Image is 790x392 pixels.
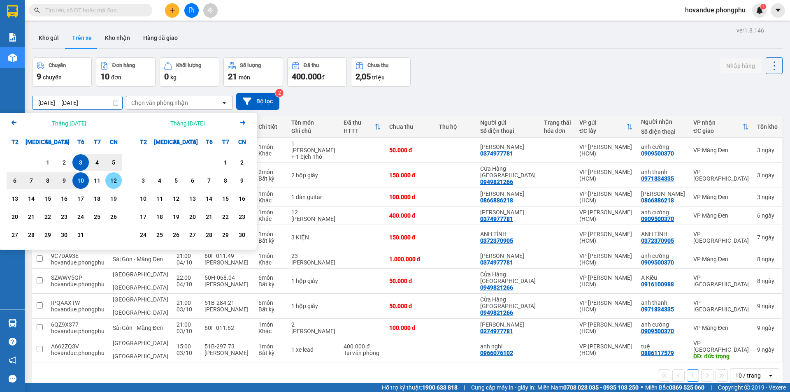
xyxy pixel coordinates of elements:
[641,175,674,182] div: 0971834335
[42,230,53,240] div: 29
[579,169,633,182] div: VP [PERSON_NAME] (HCM)
[641,118,685,125] div: Người nhận
[258,190,283,197] div: 1 món
[89,209,105,225] div: Choose Thứ Bảy, tháng 10 25 2025. It's available.
[372,74,385,81] span: triệu
[480,165,536,179] div: Cửa Hàng Hải Triều
[75,212,86,222] div: 24
[693,256,749,262] div: VP Măng Đen
[160,57,219,87] button: Khối lượng0kg
[575,116,637,138] th: Toggle SortBy
[234,134,250,150] div: CN
[56,190,72,207] div: Choose Thứ Năm, tháng 10 16 2025. It's available.
[151,172,168,189] div: Choose Thứ Ba, tháng 11 4 2025. It's available.
[108,158,119,167] div: 5
[34,7,40,13] span: search
[389,194,430,200] div: 100.000 đ
[9,230,21,240] div: 27
[75,176,86,186] div: 10
[137,194,149,204] div: 10
[56,227,72,243] div: Choose Thứ Năm, tháng 10 30 2025. It's available.
[641,216,674,222] div: 0909500370
[693,119,742,126] div: VP nhận
[32,57,92,87] button: Chuyến9chuyến
[236,230,248,240] div: 30
[240,63,261,68] div: Số lượng
[26,176,37,186] div: 7
[7,209,23,225] div: Choose Thứ Hai, tháng 10 20 2025. It's available.
[737,26,764,35] div: ver 1.8.146
[220,176,231,186] div: 8
[579,231,633,244] div: VP [PERSON_NAME] (HCM)
[217,190,234,207] div: Choose Thứ Bảy, tháng 11 15 2025. It's available.
[151,134,168,150] div: [MEDICAL_DATA]
[389,123,430,130] div: Chưa thu
[108,212,119,222] div: 26
[258,231,283,237] div: 1 món
[689,116,753,138] th: Toggle SortBy
[72,154,89,171] div: Selected start date. Thứ Sáu, tháng 10 3 2025. It's available.
[184,3,199,18] button: file-add
[275,89,283,97] sup: 2
[258,169,283,175] div: 2 món
[762,212,774,219] span: ngày
[480,150,513,157] div: 0374977781
[234,154,250,171] div: Choose Chủ Nhật, tháng 11 2 2025. It's available.
[258,237,283,244] div: Bất kỳ
[184,134,201,150] div: T5
[344,128,374,134] div: HTTT
[641,190,685,197] div: minh phương
[135,227,151,243] div: Choose Thứ Hai, tháng 11 24 2025. It's available.
[291,194,335,200] div: 1 đàn guitar
[641,150,674,157] div: 0909500370
[98,28,137,48] button: Kho nhận
[678,5,752,15] span: hovandue.phongphu
[217,209,234,225] div: Choose Thứ Bảy, tháng 11 22 2025. It's available.
[228,72,237,81] span: 21
[135,134,151,150] div: T2
[56,134,72,150] div: T5
[439,123,472,130] div: Thu hộ
[26,212,37,222] div: 21
[480,190,536,197] div: minh phương
[258,150,283,157] div: Khác
[236,176,248,186] div: 9
[351,57,411,87] button: Chưa thu2,05 triệu
[480,197,513,204] div: 0866886218
[165,3,179,18] button: plus
[39,190,56,207] div: Choose Thứ Tư, tháng 10 15 2025. It's available.
[641,209,685,216] div: anh cường
[58,230,70,240] div: 30
[137,212,149,222] div: 17
[39,154,56,171] div: Choose Thứ Tư, tháng 10 1 2025. It's available.
[641,253,685,259] div: anh cường
[641,144,685,150] div: anh cường
[291,119,335,126] div: Tên món
[23,134,39,150] div: [MEDICAL_DATA]
[72,190,89,207] div: Choose Thứ Sáu, tháng 10 17 2025. It's available.
[72,134,89,150] div: T6
[23,227,39,243] div: Choose Thứ Ba, tháng 10 28 2025. It's available.
[258,123,283,130] div: Chi tiết
[23,190,39,207] div: Choose Thứ Ba, tháng 10 14 2025. It's available.
[135,172,151,189] div: Choose Thứ Hai, tháng 11 3 2025. It's available.
[207,7,213,13] span: aim
[480,119,536,126] div: Người gửi
[641,237,674,244] div: 0372370905
[8,33,17,42] img: solution-icon
[176,63,201,68] div: Khối lượng
[151,190,168,207] div: Choose Thứ Ba, tháng 11 11 2025. It's available.
[23,209,39,225] div: Choose Thứ Ba, tháng 10 21 2025. It's available.
[135,209,151,225] div: Choose Thứ Hai, tháng 11 17 2025. It's available.
[42,158,53,167] div: 1
[9,118,19,129] button: Previous month.
[43,74,62,81] span: chuyến
[9,176,21,186] div: 6
[187,230,198,240] div: 27
[693,169,749,182] div: VP [GEOGRAPHIC_DATA]
[112,63,135,68] div: Đơn hàng
[3,6,24,27] img: logo
[579,190,633,204] div: VP [PERSON_NAME] (HCM)
[579,253,633,266] div: VP [PERSON_NAME] (HCM)
[188,7,194,13] span: file-add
